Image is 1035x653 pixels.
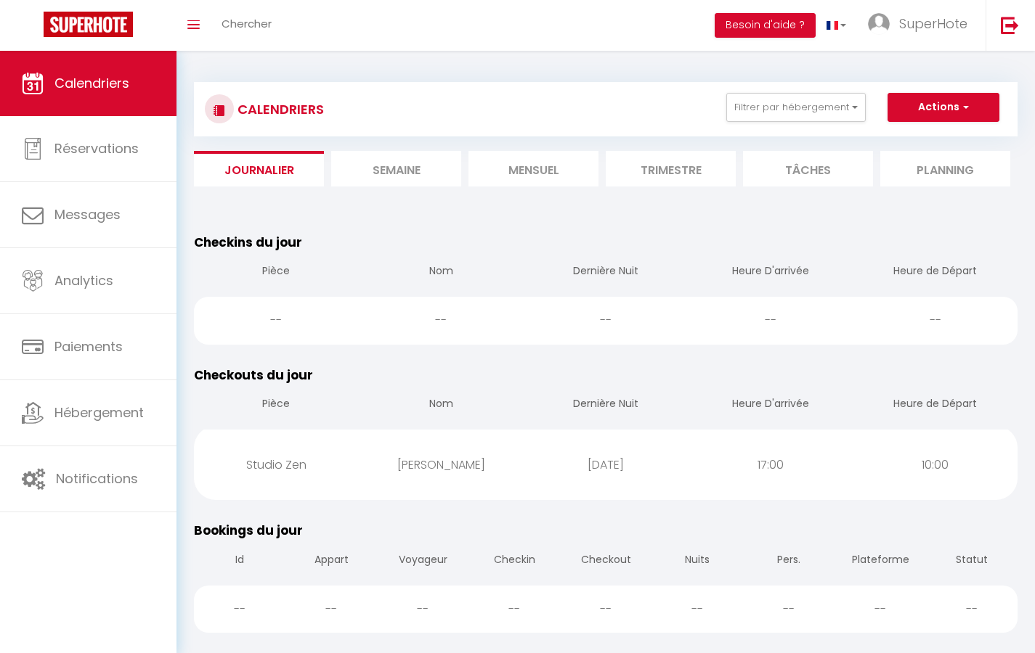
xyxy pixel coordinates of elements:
[524,252,689,293] th: Dernière Nuit
[743,586,835,633] div: --
[359,441,524,488] div: [PERSON_NAME]
[12,6,55,49] button: Ouvrir le widget de chat LiveChat
[222,16,272,31] span: Chercher
[926,541,1018,582] th: Statut
[899,15,967,33] span: SuperHote
[194,441,359,488] div: Studio Zen
[54,74,129,92] span: Calendriers
[853,297,1018,344] div: --
[377,586,468,633] div: --
[743,541,835,582] th: Pers.
[853,385,1018,426] th: Heure de Départ
[194,586,285,633] div: --
[359,385,524,426] th: Nom
[194,252,359,293] th: Pièce
[835,541,926,582] th: Plateforme
[524,385,689,426] th: Dernière Nuit
[56,469,138,488] span: Notifications
[688,441,853,488] div: 17:00
[688,385,853,426] th: Heure D'arrivée
[234,93,324,126] h3: CALENDRIERS
[54,205,121,223] span: Messages
[194,541,285,582] th: Id
[194,151,324,186] li: Journalier
[194,234,302,251] span: Checkins du jour
[1001,16,1019,34] img: logout
[54,139,139,157] span: Réservations
[524,441,689,488] div: [DATE]
[652,541,743,582] th: Nuits
[194,297,359,344] div: --
[194,366,313,384] span: Checkouts du jour
[868,13,890,35] img: ...
[54,337,123,356] span: Paiements
[560,586,652,633] div: --
[726,93,866,122] button: Filtrer par hébergement
[688,252,853,293] th: Heure D'arrivée
[285,541,377,582] th: Appart
[54,271,113,289] span: Analytics
[468,151,598,186] li: Mensuel
[743,151,873,186] li: Tâches
[285,586,377,633] div: --
[468,541,560,582] th: Checkin
[359,252,524,293] th: Nom
[524,297,689,344] div: --
[331,151,461,186] li: Semaine
[688,297,853,344] div: --
[652,586,743,633] div: --
[44,12,133,37] img: Super Booking
[194,522,303,539] span: Bookings du jour
[560,541,652,582] th: Checkout
[853,441,1018,488] div: 10:00
[377,541,468,582] th: Voyageur
[853,252,1018,293] th: Heure de Départ
[606,151,736,186] li: Trimestre
[888,93,999,122] button: Actions
[926,586,1018,633] div: --
[194,385,359,426] th: Pièce
[54,403,144,422] span: Hébergement
[715,13,816,38] button: Besoin d'aide ?
[468,586,560,633] div: --
[835,586,926,633] div: --
[880,151,1010,186] li: Planning
[359,297,524,344] div: --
